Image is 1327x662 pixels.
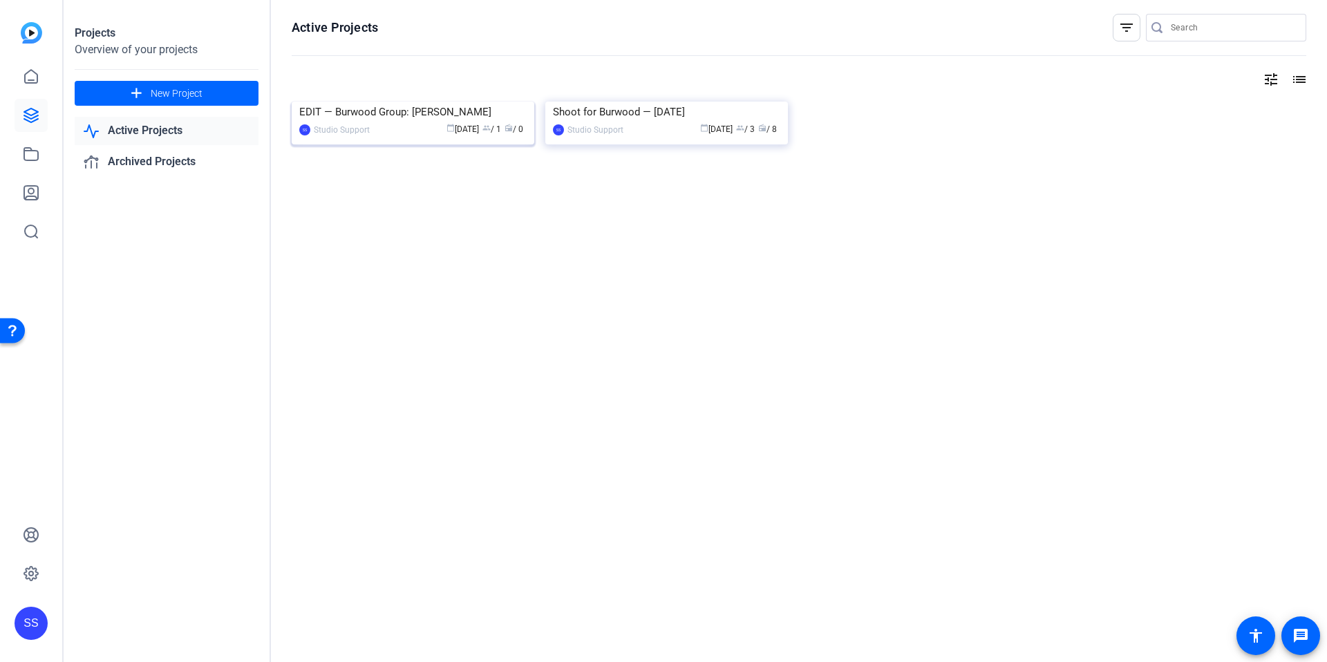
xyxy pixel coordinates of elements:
span: group [736,124,744,132]
mat-icon: filter_list [1118,19,1135,36]
mat-icon: message [1292,627,1309,644]
span: calendar_today [700,124,708,132]
div: Shoot for Burwood — [DATE] [553,102,780,122]
span: / 1 [482,124,501,134]
span: radio [758,124,766,132]
div: SS [299,124,310,135]
div: SS [15,607,48,640]
img: blue-gradient.svg [21,22,42,44]
div: Overview of your projects [75,41,258,58]
div: Studio Support [567,123,623,137]
button: New Project [75,81,258,106]
div: EDIT — Burwood Group: [PERSON_NAME] [299,102,527,122]
h1: Active Projects [292,19,378,36]
span: radio [505,124,513,132]
span: [DATE] [700,124,733,134]
span: group [482,124,491,132]
span: / 8 [758,124,777,134]
mat-icon: list [1290,71,1306,88]
a: Archived Projects [75,148,258,176]
mat-icon: tune [1263,71,1279,88]
span: New Project [151,86,203,101]
span: calendar_today [446,124,455,132]
mat-icon: accessibility [1248,627,1264,644]
span: [DATE] [446,124,479,134]
mat-icon: add [128,85,145,102]
input: Search [1171,19,1295,36]
div: Studio Support [314,123,370,137]
span: / 3 [736,124,755,134]
a: Active Projects [75,117,258,145]
span: / 0 [505,124,523,134]
div: SS [553,124,564,135]
div: Projects [75,25,258,41]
